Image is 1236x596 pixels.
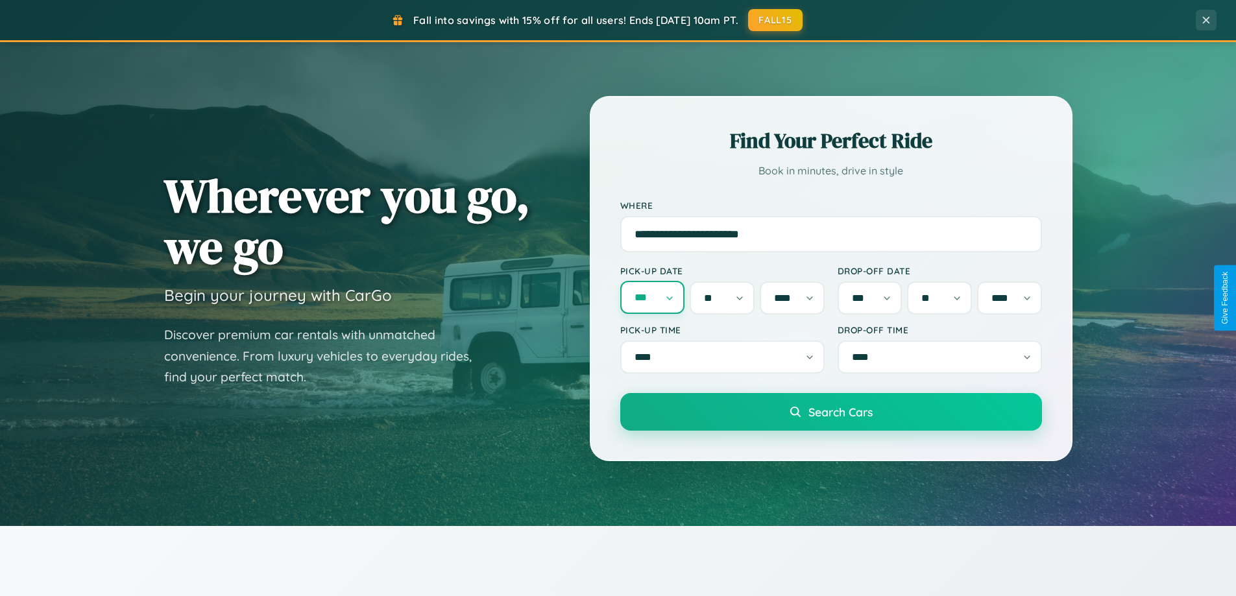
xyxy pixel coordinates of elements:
[620,393,1042,431] button: Search Cars
[1220,272,1230,324] div: Give Feedback
[164,170,530,272] h1: Wherever you go, we go
[748,9,803,31] button: FALL15
[620,161,1042,180] p: Book in minutes, drive in style
[413,14,738,27] span: Fall into savings with 15% off for all users! Ends [DATE] 10am PT.
[620,200,1042,211] label: Where
[620,126,1042,155] h2: Find Your Perfect Ride
[164,285,392,305] h3: Begin your journey with CarGo
[838,324,1042,335] label: Drop-off Time
[164,324,489,388] p: Discover premium car rentals with unmatched convenience. From luxury vehicles to everyday rides, ...
[620,265,825,276] label: Pick-up Date
[620,324,825,335] label: Pick-up Time
[838,265,1042,276] label: Drop-off Date
[808,405,873,419] span: Search Cars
